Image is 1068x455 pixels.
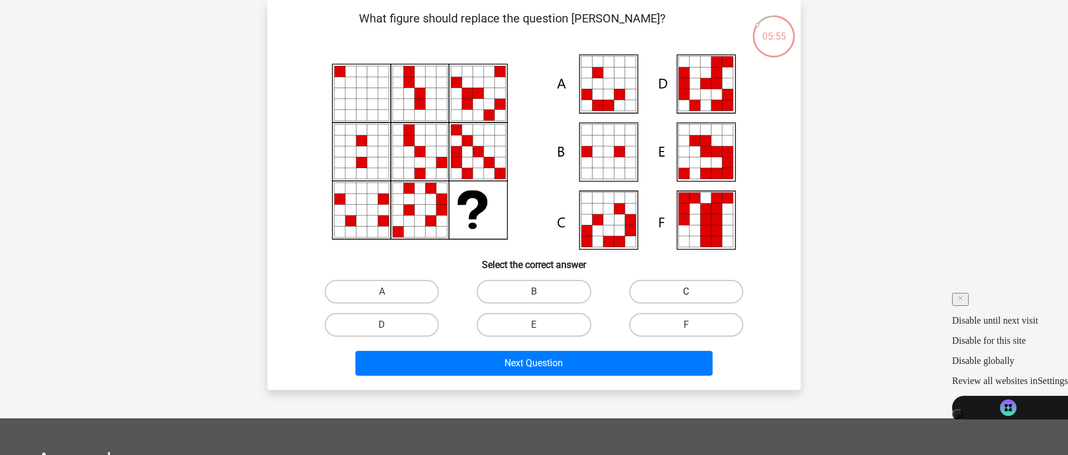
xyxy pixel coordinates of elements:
div: 05:55 [752,14,796,44]
label: D [325,313,439,337]
p: What figure should replace the question [PERSON_NAME]? [286,9,737,45]
label: E [477,313,591,337]
label: C [629,280,743,304]
h6: Select the correct answer [286,250,782,270]
label: B [477,280,591,304]
label: F [629,313,743,337]
button: Next Question [355,351,713,376]
label: A [325,280,439,304]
